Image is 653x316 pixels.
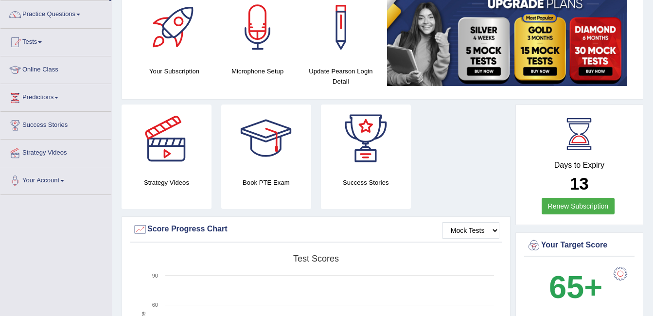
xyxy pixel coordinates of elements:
[321,177,411,188] h4: Success Stories
[570,174,589,193] b: 13
[0,56,111,81] a: Online Class
[138,66,211,76] h4: Your Subscription
[0,84,111,108] a: Predictions
[542,198,615,214] a: Renew Subscription
[0,167,111,192] a: Your Account
[293,254,339,263] tspan: Test scores
[133,222,499,237] div: Score Progress Chart
[527,238,632,253] div: Your Target Score
[0,29,111,53] a: Tests
[221,66,294,76] h4: Microphone Setup
[152,273,158,279] text: 90
[0,1,111,25] a: Practice Questions
[122,177,212,188] h4: Strategy Videos
[152,302,158,308] text: 60
[304,66,377,87] h4: Update Pearson Login Detail
[0,140,111,164] a: Strategy Videos
[549,269,602,305] b: 65+
[527,161,632,170] h4: Days to Expiry
[0,112,111,136] a: Success Stories
[221,177,311,188] h4: Book PTE Exam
